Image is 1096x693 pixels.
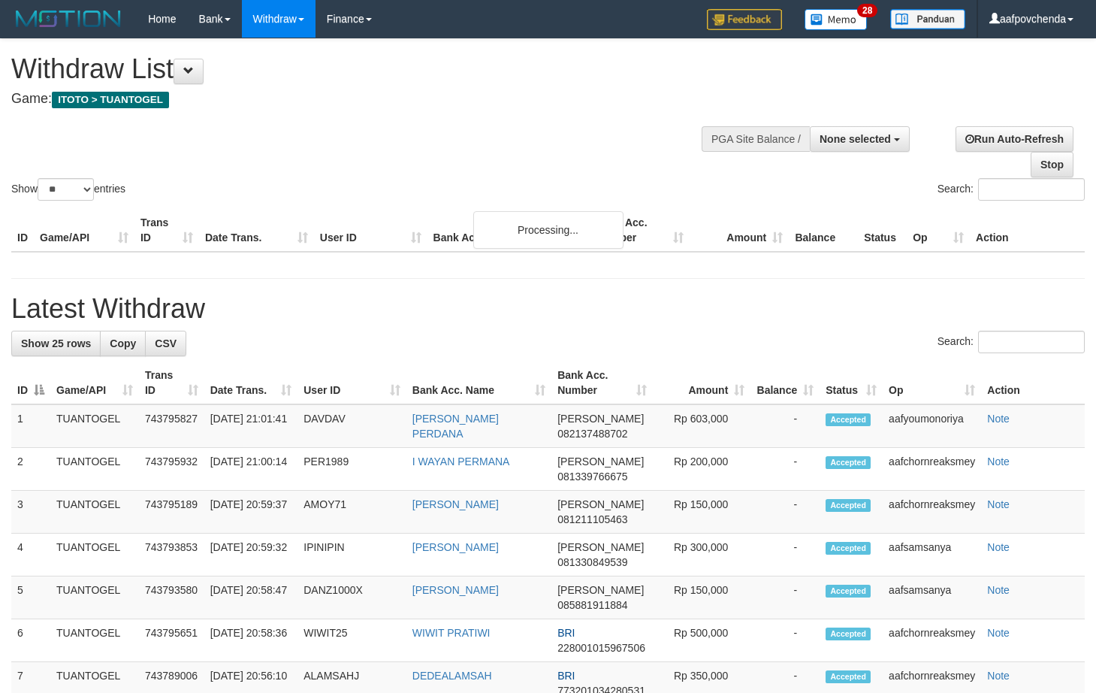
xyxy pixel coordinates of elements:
td: aafsamsanya [883,576,981,619]
td: TUANTOGEL [50,576,139,619]
td: TUANTOGEL [50,534,139,576]
a: DEDEALAMSAH [412,670,492,682]
img: Button%20Memo.svg [805,9,868,30]
td: 6 [11,619,50,662]
td: TUANTOGEL [50,448,139,491]
td: - [750,491,820,534]
a: Note [987,498,1010,510]
td: 2 [11,448,50,491]
th: Op: activate to sort column ascending [883,362,981,404]
span: Accepted [826,413,871,426]
td: Rp 300,000 [653,534,750,576]
th: Date Trans. [199,209,314,252]
span: CSV [155,337,177,350]
a: [PERSON_NAME] [412,498,499,510]
th: Amount: activate to sort column ascending [653,362,750,404]
a: Copy [100,331,146,356]
span: None selected [820,133,891,145]
span: [PERSON_NAME] [557,413,644,425]
td: - [750,404,820,448]
label: Search: [937,178,1085,201]
td: IPINIPIN [297,534,406,576]
a: CSV [145,331,186,356]
td: 743795189 [139,491,204,534]
label: Show entries [11,178,125,201]
a: Note [987,541,1010,553]
button: None selected [810,126,910,152]
th: Status [858,209,907,252]
td: Rp 500,000 [653,619,750,662]
td: 743795651 [139,619,204,662]
th: User ID [314,209,427,252]
span: 28 [857,4,877,17]
span: [PERSON_NAME] [557,498,644,510]
a: Show 25 rows [11,331,101,356]
span: Copy 228001015967506 to clipboard [557,642,645,654]
td: [DATE] 20:59:37 [204,491,298,534]
td: Rp 150,000 [653,576,750,619]
a: Note [987,670,1010,682]
td: 5 [11,576,50,619]
span: Accepted [826,628,871,640]
td: 743795932 [139,448,204,491]
th: Trans ID [134,209,199,252]
span: Show 25 rows [21,337,91,350]
a: Note [987,627,1010,639]
span: Copy 081211105463 to clipboard [557,513,627,525]
span: Accepted [826,585,871,598]
th: Action [970,209,1085,252]
td: [DATE] 20:58:47 [204,576,298,619]
th: ID [11,209,34,252]
span: [PERSON_NAME] [557,584,644,596]
td: - [750,576,820,619]
a: Note [987,413,1010,425]
h1: Latest Withdraw [11,294,1085,324]
td: aafyoumonoriya [883,404,981,448]
a: Note [987,584,1010,596]
td: 743793580 [139,576,204,619]
td: DANZ1000X [297,576,406,619]
span: [PERSON_NAME] [557,541,644,553]
td: PER1989 [297,448,406,491]
th: Game/API [34,209,134,252]
a: [PERSON_NAME] [412,584,499,596]
div: Processing... [473,211,623,249]
td: Rp 603,000 [653,404,750,448]
a: [PERSON_NAME] [412,541,499,553]
span: Copy [110,337,136,350]
th: Action [981,362,1085,404]
th: ID: activate to sort column descending [11,362,50,404]
th: Amount [690,209,789,252]
td: aafchornreaksmey [883,491,981,534]
a: I WAYAN PERMANA [412,455,510,468]
td: 3 [11,491,50,534]
th: Balance: activate to sort column ascending [750,362,820,404]
td: aafsamsanya [883,534,981,576]
span: BRI [557,670,575,682]
select: Showentries [38,178,94,201]
td: [DATE] 21:01:41 [204,404,298,448]
td: aafchornreaksmey [883,619,981,662]
th: Op [907,209,970,252]
span: BRI [557,627,575,639]
input: Search: [978,331,1085,353]
td: - [750,619,820,662]
span: Accepted [826,499,871,512]
th: Balance [789,209,858,252]
td: 1 [11,404,50,448]
td: aafchornreaksmey [883,448,981,491]
td: DAVDAV [297,404,406,448]
label: Search: [937,331,1085,353]
a: Note [987,455,1010,468]
img: Feedback.jpg [707,9,782,30]
td: TUANTOGEL [50,619,139,662]
td: [DATE] 20:59:32 [204,534,298,576]
th: Status: activate to sort column ascending [820,362,883,404]
td: AMOY71 [297,491,406,534]
td: TUANTOGEL [50,491,139,534]
span: Copy 081339766675 to clipboard [557,471,627,483]
td: - [750,448,820,491]
th: Bank Acc. Name: activate to sort column ascending [406,362,551,404]
span: Copy 085881911884 to clipboard [557,599,627,611]
td: TUANTOGEL [50,404,139,448]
